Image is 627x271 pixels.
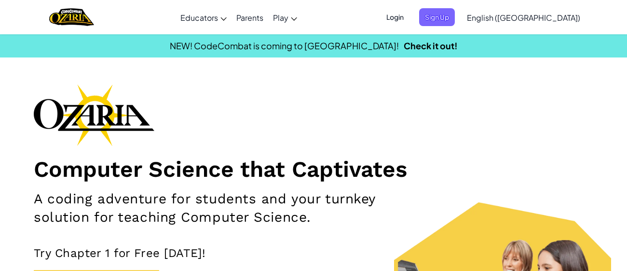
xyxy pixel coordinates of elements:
img: Ozaria branding logo [34,84,154,146]
a: Check it out! [404,40,458,51]
span: Educators [180,13,218,23]
button: Sign Up [419,8,455,26]
a: English ([GEOGRAPHIC_DATA]) [462,4,585,30]
span: NEW! CodeCombat is coming to [GEOGRAPHIC_DATA]! [170,40,399,51]
a: Ozaria by CodeCombat logo [49,7,94,27]
a: Play [268,4,302,30]
h1: Computer Science that Captivates [34,156,593,183]
h2: A coding adventure for students and your turnkey solution for teaching Computer Science. [34,190,409,227]
a: Parents [232,4,268,30]
span: Play [273,13,288,23]
p: Try Chapter 1 for Free [DATE]! [34,246,593,260]
img: Home [49,7,94,27]
span: English ([GEOGRAPHIC_DATA]) [467,13,580,23]
button: Login [381,8,409,26]
a: Educators [176,4,232,30]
